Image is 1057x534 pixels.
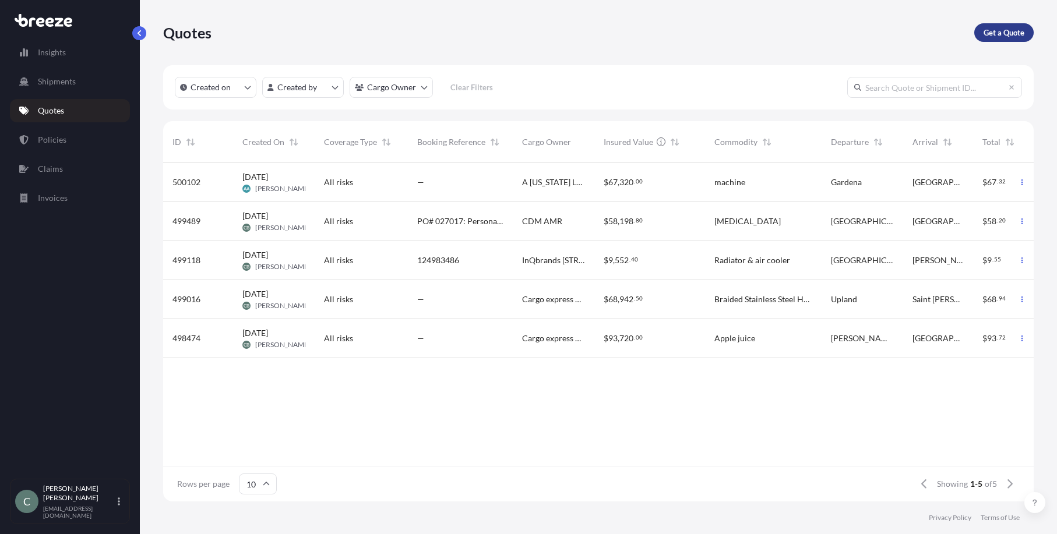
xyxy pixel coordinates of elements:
span: [PERSON_NAME] [255,340,311,349]
button: Sort [1003,135,1017,149]
button: createdOn Filter options [175,77,256,98]
span: machine [714,176,745,188]
button: Sort [668,135,682,149]
span: 00 [636,179,643,183]
span: [PERSON_NAME] [255,184,311,193]
span: Commodity [714,136,757,148]
p: Terms of Use [981,513,1020,522]
span: — [417,176,424,188]
span: Gardena [831,176,862,188]
span: AA [244,183,249,194]
span: 9 [608,256,613,264]
span: . [997,218,998,222]
span: Cargo express Freight [522,333,585,344]
span: $ [982,256,987,264]
span: Coverage Type [324,136,377,148]
p: Clear Filters [450,82,493,93]
p: Quotes [38,105,64,116]
p: Get a Quote [984,27,1024,38]
span: $ [604,178,608,186]
span: [DATE] [242,249,268,261]
span: [DATE] [242,210,268,222]
span: 500102 [172,176,200,188]
button: Sort [287,135,301,149]
span: Upland [831,293,857,305]
span: 67 [987,178,996,186]
span: . [634,335,635,340]
span: 20 [999,218,1006,222]
span: Created On [242,136,284,148]
span: 498474 [172,333,200,344]
a: Invoices [10,186,130,210]
span: $ [604,256,608,264]
span: 499016 [172,293,200,305]
span: , [618,334,619,342]
span: Braided Stainless Steel Hoses [714,293,812,305]
span: 80 [636,218,643,222]
span: . [629,257,630,261]
span: 72 [999,335,1006,340]
span: All risks [324,176,353,188]
span: A [US_STATE] Labchoice Corp [522,176,585,188]
span: Cargo Owner [522,136,571,148]
span: [GEOGRAPHIC_DATA] [912,215,964,227]
span: Radiator & air cooler [714,254,790,266]
span: [PERSON_NAME] [255,223,311,232]
p: Created on [191,82,231,93]
span: 320 [619,178,633,186]
span: Saint [PERSON_NAME] [912,293,964,305]
span: 552 [615,256,629,264]
span: . [992,257,993,261]
span: [DATE] [242,327,268,339]
span: [PERSON_NAME] [255,301,311,310]
span: , [618,217,619,225]
span: $ [982,295,987,303]
span: 499489 [172,215,200,227]
p: [PERSON_NAME] [PERSON_NAME] [43,484,115,503]
span: PO# 027017: Personalize Beauty Discovery Inc. C/O Saddle Creek Corporation: Attn [PERSON_NAME] [417,215,503,227]
span: $ [604,217,608,225]
span: $ [982,217,987,225]
a: Policies [10,128,130,151]
button: Sort [488,135,502,149]
span: All risks [324,254,353,266]
span: [GEOGRAPHIC_DATA] [912,333,964,344]
span: 55 [994,257,1001,261]
span: [GEOGRAPHIC_DATA] [831,215,894,227]
span: — [417,293,424,305]
span: [DATE] [242,288,268,300]
span: , [613,256,615,264]
span: 40 [631,257,638,261]
span: . [997,296,998,300]
span: $ [604,295,608,303]
span: 50 [636,296,643,300]
p: Policies [38,134,66,146]
span: Arrival [912,136,938,148]
span: CB [244,261,249,273]
span: 58 [987,217,996,225]
p: Cargo Owner [367,82,416,93]
span: 720 [619,334,633,342]
span: C [23,496,30,507]
span: 9 [987,256,992,264]
p: Claims [38,163,63,175]
span: ID [172,136,181,148]
span: 32 [999,179,1006,183]
span: of 5 [985,478,997,490]
span: Showing [937,478,968,490]
p: Created by [277,82,317,93]
span: [GEOGRAPHIC_DATA] [912,176,964,188]
span: 68 [608,295,618,303]
span: 94 [999,296,1006,300]
span: Departure [831,136,869,148]
span: [PERSON_NAME] [831,333,894,344]
a: Privacy Policy [929,513,971,522]
span: [MEDICAL_DATA] [714,215,781,227]
span: 93 [987,334,996,342]
p: Quotes [163,23,212,42]
span: CB [244,339,249,351]
span: 58 [608,217,618,225]
span: Total [982,136,1000,148]
span: . [997,335,998,340]
button: Sort [184,135,198,149]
